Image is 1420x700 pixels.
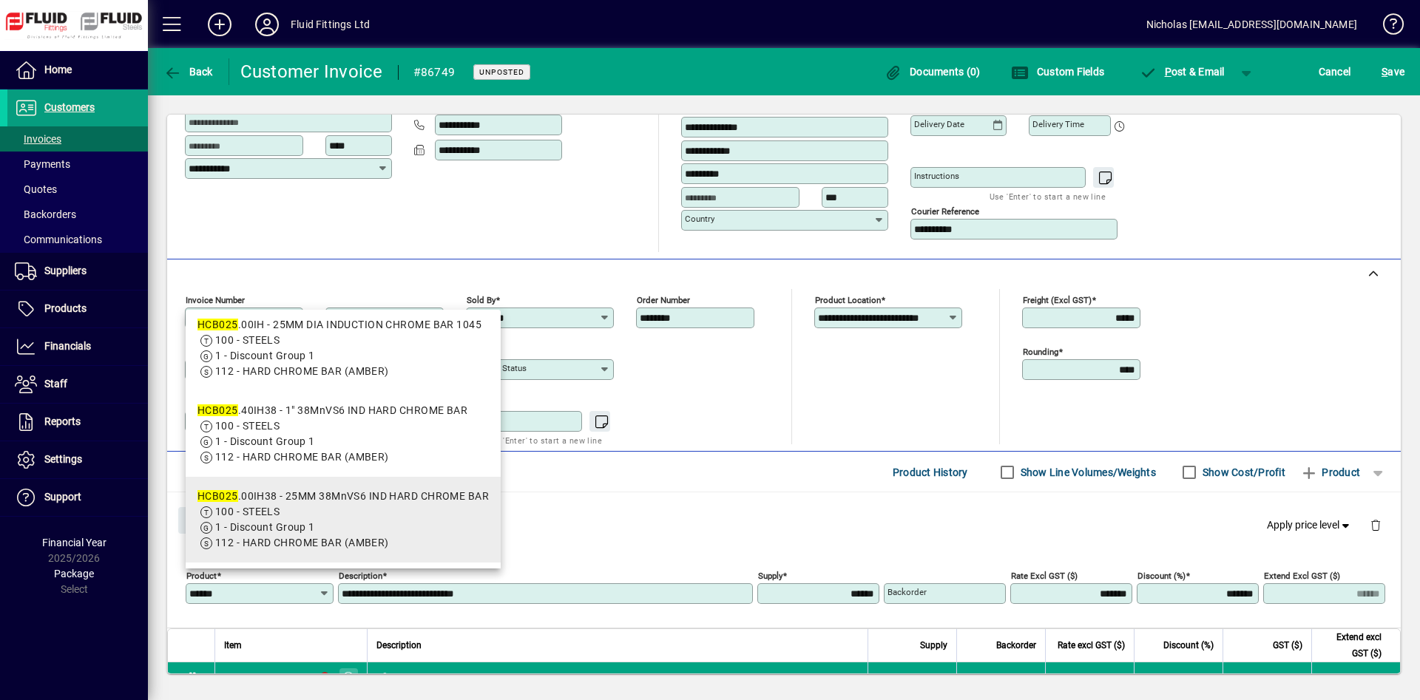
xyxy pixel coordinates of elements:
[215,537,389,548] span: 112 - HARD CHROME BAR (AMBER)
[1267,517,1353,533] span: Apply price level
[197,319,238,330] em: HCB025
[1200,465,1285,480] label: Show Cost/Profit
[914,670,948,684] span: 1.7500
[887,459,974,486] button: Product History
[920,637,947,653] span: Supply
[15,133,61,145] span: Invoices
[44,101,95,113] span: Customers
[215,435,315,447] span: 1 - Discount Group 1
[1139,66,1225,78] span: ost & Email
[315,669,332,685] span: FLUID FITTINGS CHRISTCHURCH
[178,507,229,534] button: Close
[186,295,245,305] mat-label: Invoice number
[996,637,1036,653] span: Backorder
[1382,60,1404,84] span: ave
[197,317,481,333] div: .00IH - 25MM DIA INDUCTION CHROME BAR 1045
[637,295,690,305] mat-label: Order number
[163,66,213,78] span: Back
[1315,58,1355,85] button: Cancel
[186,571,217,581] mat-label: Product
[7,290,148,327] a: Products
[914,171,959,181] mat-label: Instructions
[7,177,148,202] a: Quotes
[1293,459,1367,486] button: Product
[15,234,102,245] span: Communications
[990,188,1106,205] mat-hint: Use 'Enter' to start a new line
[911,206,979,217] mat-label: Courier Reference
[1023,295,1092,305] mat-label: Freight (excl GST)
[215,521,315,533] span: 1 - Discount Group 1
[1146,13,1357,36] div: Nicholas [EMAIL_ADDRESS][DOMAIN_NAME]
[1011,571,1078,581] mat-label: Rate excl GST ($)
[7,441,148,478] a: Settings
[1382,66,1387,78] span: S
[240,60,383,84] div: Customer Invoice
[881,58,984,85] button: Documents (0)
[1055,670,1125,684] div: 94.2700
[1358,518,1393,531] app-page-header-button: Delete
[7,52,148,89] a: Home
[887,587,927,597] mat-label: Backorder
[44,265,87,276] span: Suppliers
[7,152,148,177] a: Payments
[184,509,223,533] span: Close
[15,183,57,195] span: Quotes
[1011,66,1104,78] span: Custom Fields
[868,92,892,115] button: Choose address
[15,158,70,170] span: Payments
[376,637,422,653] span: Description
[479,67,524,77] span: Unposted
[15,208,76,220] span: Backorders
[186,477,501,563] mat-option: HCB025.00IH38 - 25MM 38MnVS6 IND HARD CHROME BAR
[7,253,148,290] a: Suppliers
[215,350,315,361] span: 1 - Discount Group 1
[339,571,382,581] mat-label: Description
[1165,66,1171,78] span: P
[1058,637,1125,653] span: Rate excl GST ($)
[7,479,148,516] a: Support
[167,492,1401,546] div: Product
[186,391,501,477] mat-option: HCB025.40IH38 - 1" 38MnVS6 IND HARD CHROME BAR
[1023,347,1058,357] mat-label: Rounding
[44,64,72,75] span: Home
[7,404,148,441] a: Reports
[175,513,232,526] app-page-header-button: Close
[243,11,291,38] button: Profile
[44,302,87,314] span: Products
[376,670,555,684] span: 1" 38MnVS6 IND HARD CHROME BAR
[44,415,81,427] span: Reports
[44,453,82,465] span: Settings
[197,489,489,504] div: .00IH38 - 25MM 38MnVS6 IND HARD CHROME BAR
[196,11,243,38] button: Add
[215,365,389,377] span: 112 - HARD CHROME BAR (AMBER)
[215,451,389,463] span: 112 - HARD CHROME BAR (AMBER)
[885,66,981,78] span: Documents (0)
[413,61,456,84] div: #86749
[1311,662,1400,692] td: 131.98
[815,295,881,305] mat-label: Product location
[224,637,242,653] span: Item
[1264,571,1340,581] mat-label: Extend excl GST ($)
[197,490,238,502] em: HCB025
[1032,119,1084,129] mat-label: Delivery time
[893,461,968,484] span: Product History
[42,537,106,548] span: Financial Year
[1163,637,1214,653] span: Discount (%)
[7,202,148,227] a: Backorders
[7,227,148,252] a: Communications
[224,670,302,684] div: HCB025.40IH38
[685,214,714,224] mat-label: Country
[1300,461,1360,484] span: Product
[186,305,501,391] mat-option: HCB025.00IH - 25MM DIA INDUCTION CHROME BAR 1045
[44,340,91,352] span: Financials
[1358,507,1393,543] button: Delete
[467,295,496,305] mat-label: Sold by
[197,403,467,418] div: .40IH38 - 1" 38MnVS6 IND HARD CHROME BAR
[7,126,148,152] a: Invoices
[758,571,782,581] mat-label: Supply
[148,58,229,85] app-page-header-button: Back
[1134,662,1223,692] td: 20.0000
[914,119,964,129] mat-label: Delivery date
[44,491,81,503] span: Support
[7,366,148,403] a: Staff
